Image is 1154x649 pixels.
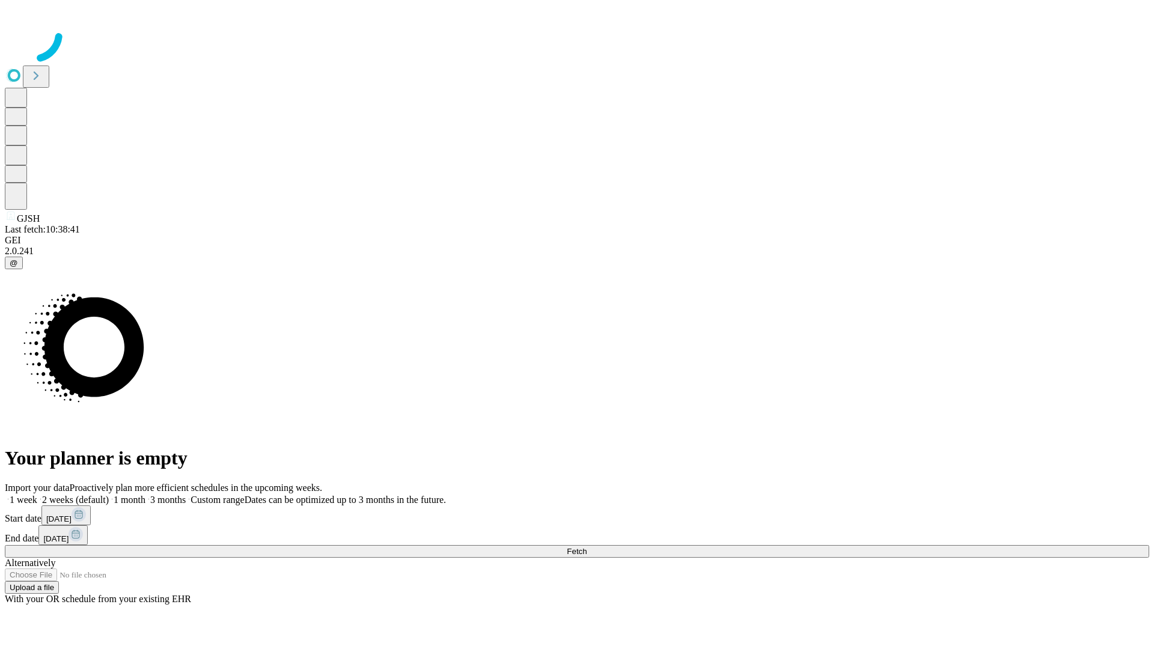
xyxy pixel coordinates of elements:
[114,495,145,505] span: 1 month
[191,495,244,505] span: Custom range
[5,246,1149,257] div: 2.0.241
[5,447,1149,469] h1: Your planner is empty
[5,525,1149,545] div: End date
[17,213,40,224] span: GJSH
[10,495,37,505] span: 1 week
[5,235,1149,246] div: GEI
[5,558,55,568] span: Alternatively
[150,495,186,505] span: 3 months
[567,547,587,556] span: Fetch
[5,257,23,269] button: @
[5,545,1149,558] button: Fetch
[5,224,80,234] span: Last fetch: 10:38:41
[10,258,18,267] span: @
[41,505,91,525] button: [DATE]
[245,495,446,505] span: Dates can be optimized up to 3 months in the future.
[70,483,322,493] span: Proactively plan more efficient schedules in the upcoming weeks.
[5,505,1149,525] div: Start date
[46,514,72,523] span: [DATE]
[5,483,70,493] span: Import your data
[38,525,88,545] button: [DATE]
[42,495,109,505] span: 2 weeks (default)
[5,581,59,594] button: Upload a file
[5,594,191,604] span: With your OR schedule from your existing EHR
[43,534,69,543] span: [DATE]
